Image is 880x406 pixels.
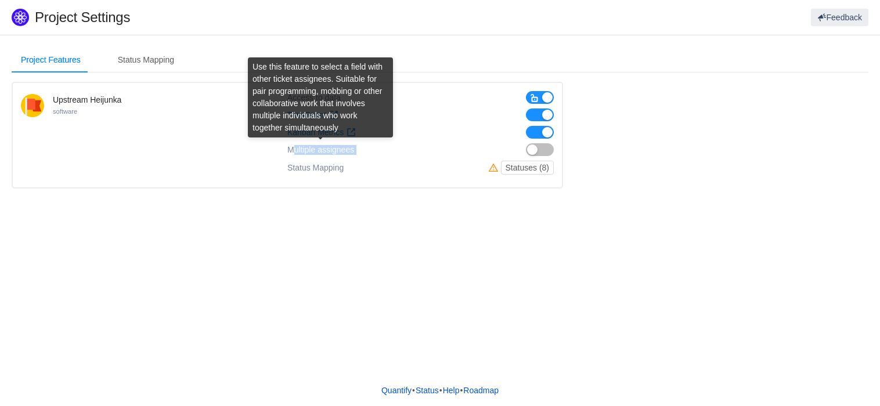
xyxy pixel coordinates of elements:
[287,161,344,175] div: Status Mapping
[381,382,412,399] a: Quantify
[21,94,44,117] img: 10417
[109,47,183,73] div: Status Mapping
[12,9,29,26] img: Quantify
[287,145,354,155] span: Multiple assignees
[460,386,463,395] span: •
[35,9,527,26] h1: Project Settings
[439,386,442,395] span: •
[501,161,554,175] button: Statuses (8)
[53,108,77,115] small: software
[489,163,501,172] i: icon: warning
[53,94,121,106] h4: Upstream Heijunka
[12,47,90,73] div: Project Features
[463,382,499,399] a: Roadmap
[442,382,460,399] a: Help
[412,386,415,395] span: •
[248,57,393,137] div: Use this feature to select a field with other ticket assignees. Suitable for pair programming, mo...
[415,382,439,399] a: Status
[811,9,868,26] button: Feedback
